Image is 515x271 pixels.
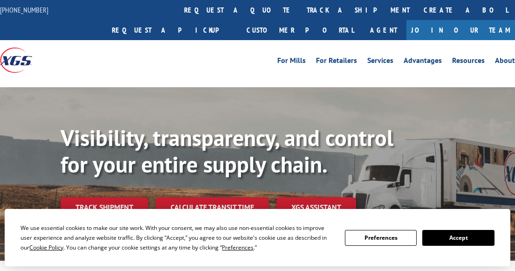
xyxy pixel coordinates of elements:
a: About [495,57,515,67]
a: XGS ASSISTANT [276,197,356,217]
a: Customer Portal [240,20,361,40]
a: Advantages [404,57,442,67]
button: Accept [422,230,494,246]
a: Join Our Team [406,20,515,40]
button: Preferences [345,230,417,246]
a: Resources [452,57,485,67]
b: Visibility, transparency, and control for your entire supply chain. [61,123,393,179]
div: We use essential cookies to make our site work. With your consent, we may also use non-essential ... [21,223,334,252]
span: Preferences [222,243,254,251]
a: For Retailers [316,57,357,67]
a: Calculate transit time [156,197,269,217]
a: Request a pickup [105,20,240,40]
a: Services [367,57,393,67]
a: Agent [361,20,406,40]
div: Cookie Consent Prompt [5,209,510,266]
span: Cookie Policy [29,243,63,251]
a: Track shipment [61,197,148,217]
a: For Mills [277,57,306,67]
